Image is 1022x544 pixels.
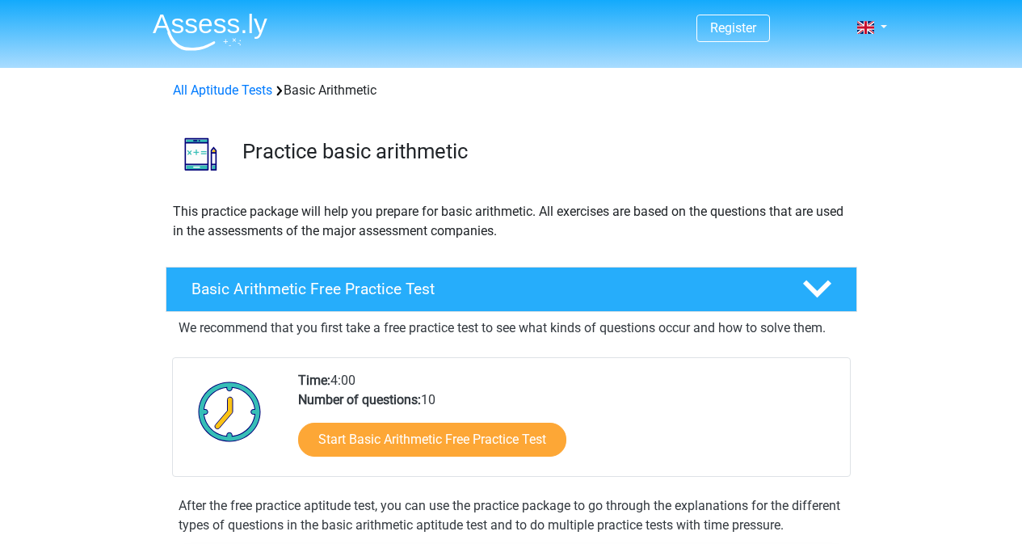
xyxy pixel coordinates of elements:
[159,267,864,312] a: Basic Arithmetic Free Practice Test
[298,392,421,407] b: Number of questions:
[153,13,267,51] img: Assessly
[173,202,850,241] p: This practice package will help you prepare for basic arithmetic. All exercises are based on the ...
[298,373,330,388] b: Time:
[166,120,235,188] img: basic arithmetic
[172,496,851,535] div: After the free practice aptitude test, you can use the practice package to go through the explana...
[166,81,856,100] div: Basic Arithmetic
[191,280,776,298] h4: Basic Arithmetic Free Practice Test
[179,318,844,338] p: We recommend that you first take a free practice test to see what kinds of questions occur and ho...
[710,20,756,36] a: Register
[242,139,844,164] h3: Practice basic arithmetic
[173,82,272,98] a: All Aptitude Tests
[298,423,566,457] a: Start Basic Arithmetic Free Practice Test
[189,371,271,452] img: Clock
[286,371,849,476] div: 4:00 10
